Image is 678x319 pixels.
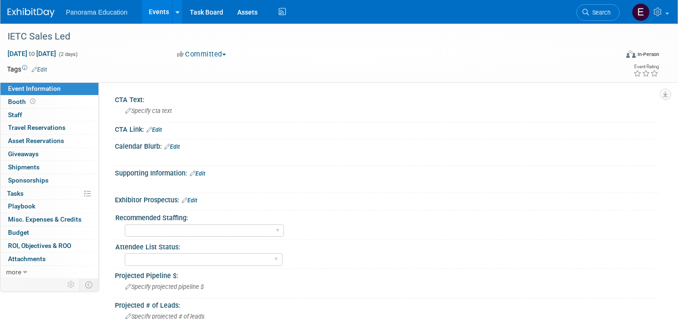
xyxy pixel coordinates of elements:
[633,64,659,69] div: Event Rating
[115,269,659,280] div: Projected Pipeline $:
[58,51,78,57] span: (2 days)
[164,144,180,150] a: Edit
[637,51,659,58] div: In-Person
[63,279,80,291] td: Personalize Event Tab Strip
[8,111,22,119] span: Staff
[562,49,659,63] div: Event Format
[8,176,48,184] span: Sponsorships
[8,137,64,144] span: Asset Reservations
[6,268,21,276] span: more
[80,279,99,291] td: Toggle Event Tabs
[28,98,37,105] span: Booth not reserved yet
[0,213,98,226] a: Misc. Expenses & Credits
[8,98,37,105] span: Booth
[115,240,655,252] div: Attendee List Status:
[0,253,98,265] a: Attachments
[632,3,650,21] img: External Events Calendar
[8,150,39,158] span: Giveaways
[8,242,71,249] span: ROI, Objectives & ROO
[0,109,98,121] a: Staff
[0,187,98,200] a: Tasks
[8,229,29,236] span: Budget
[8,85,61,92] span: Event Information
[190,170,205,177] a: Edit
[8,215,81,223] span: Misc. Expenses & Credits
[8,255,46,263] span: Attachments
[0,200,98,213] a: Playbook
[115,139,659,152] div: Calendar Blurb:
[626,50,636,58] img: Format-Inperson.png
[125,107,172,114] span: Specify cta text
[0,239,98,252] a: ROI, Objectives & ROO
[115,193,659,205] div: Exhibitor Prospectus:
[576,4,620,21] a: Search
[7,64,47,74] td: Tags
[27,50,36,57] span: to
[8,163,40,171] span: Shipments
[125,283,204,290] span: Specify projected pipeline $
[182,197,197,204] a: Edit
[0,96,98,108] a: Booth
[589,9,611,16] span: Search
[8,8,55,17] img: ExhibitDay
[4,28,604,45] div: IETC Sales Led
[66,8,128,16] span: Panorama Education
[115,93,659,104] div: CTA Text:
[7,49,56,58] span: [DATE] [DATE]
[174,49,230,59] button: Committed
[146,127,162,133] a: Edit
[0,135,98,147] a: Asset Reservations
[0,266,98,279] a: more
[0,121,98,134] a: Travel Reservations
[115,122,659,135] div: CTA Link:
[8,202,35,210] span: Playbook
[0,148,98,160] a: Giveaways
[0,161,98,174] a: Shipments
[8,124,65,131] span: Travel Reservations
[115,166,659,178] div: Supporting Information:
[115,211,655,223] div: Recommended Staffing:
[0,82,98,95] a: Event Information
[7,190,24,197] span: Tasks
[115,298,659,310] div: Projected # of Leads:
[32,66,47,73] a: Edit
[0,226,98,239] a: Budget
[0,174,98,187] a: Sponsorships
